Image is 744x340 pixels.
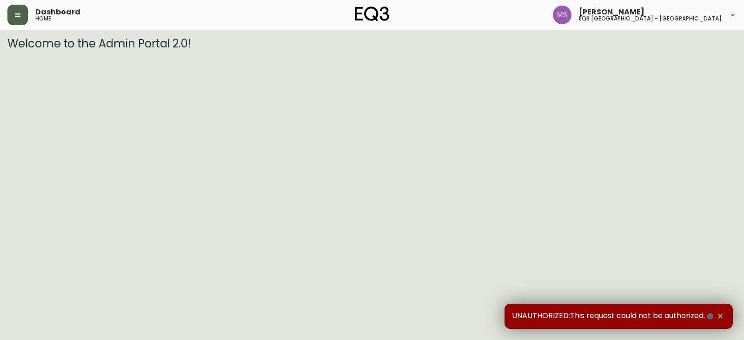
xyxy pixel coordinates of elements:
[7,37,737,50] h3: Welcome to the Admin Portal 2.0!
[35,8,80,16] span: Dashboard
[579,8,644,16] span: [PERSON_NAME]
[553,6,571,24] img: 1b6e43211f6f3cc0b0729c9049b8e7af
[35,16,51,21] h5: home
[579,16,722,21] h5: eq3 [GEOGRAPHIC_DATA] - [GEOGRAPHIC_DATA]
[355,7,389,21] img: logo
[512,311,715,321] span: UNAUTHORIZED:This request could not be authorized.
